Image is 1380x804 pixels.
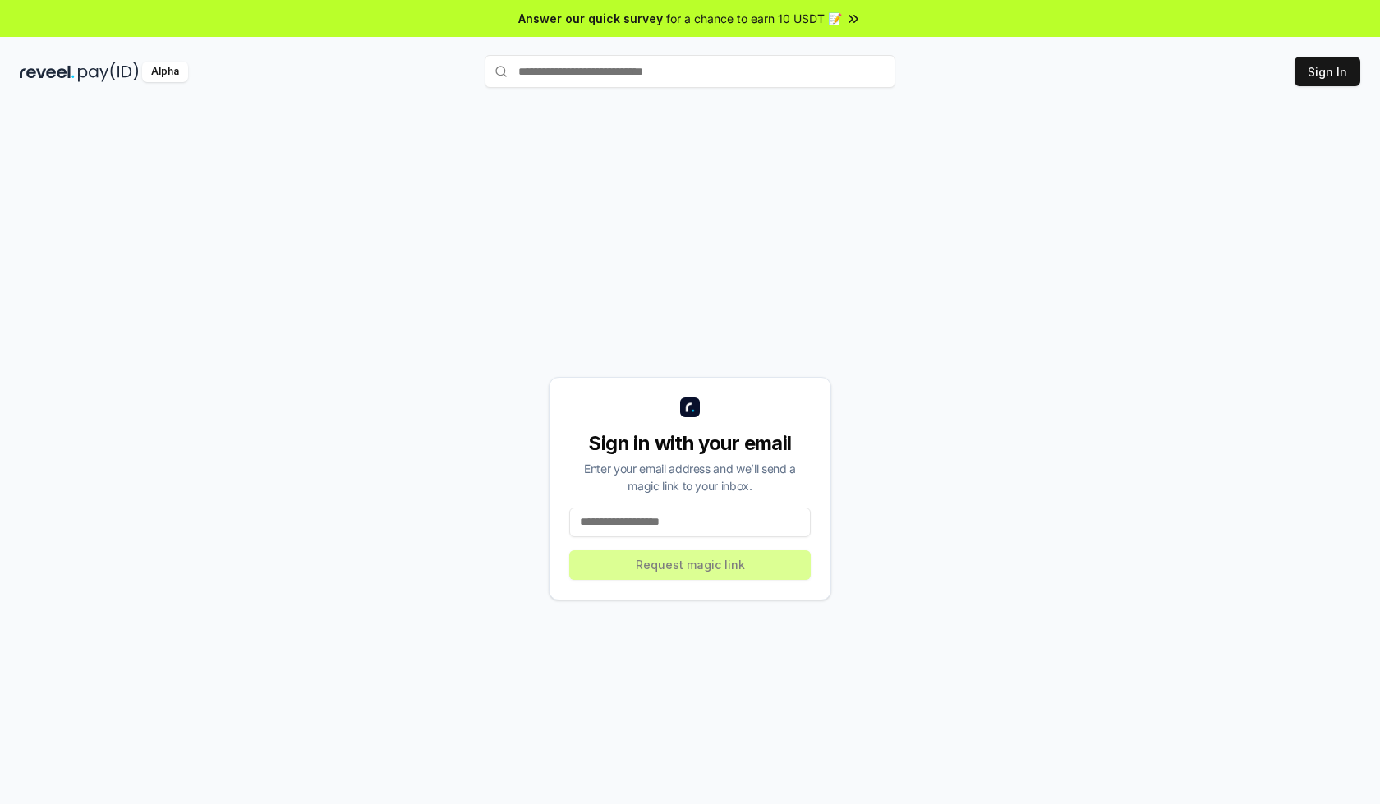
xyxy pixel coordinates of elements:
[666,10,842,27] span: for a chance to earn 10 USDT 📝
[1295,57,1360,86] button: Sign In
[20,62,75,82] img: reveel_dark
[78,62,139,82] img: pay_id
[518,10,663,27] span: Answer our quick survey
[569,460,811,494] div: Enter your email address and we’ll send a magic link to your inbox.
[142,62,188,82] div: Alpha
[569,430,811,457] div: Sign in with your email
[680,397,700,417] img: logo_small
